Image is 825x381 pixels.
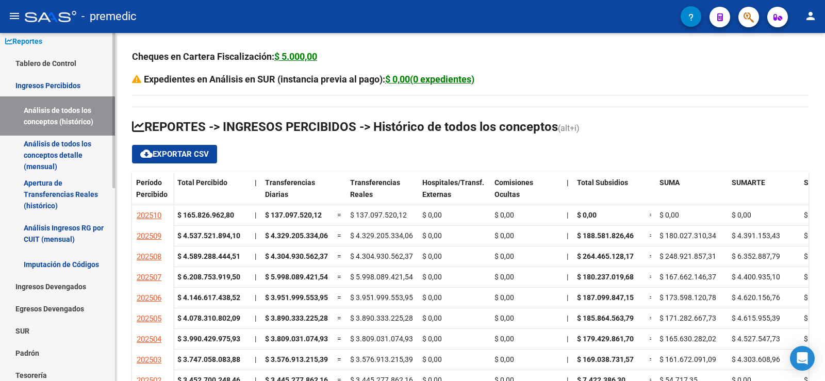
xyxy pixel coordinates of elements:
span: (alt+i) [558,123,580,133]
strong: Cheques en Cartera Fiscalización: [132,51,317,62]
span: REPORTES -> INGRESOS PERCIBIDOS -> Histórico de todos los conceptos [132,120,558,134]
span: $ 188.581.826,46 [577,231,634,240]
span: $ 0,00 [422,252,442,260]
span: = [337,231,341,240]
span: $ 0,00 [494,293,514,302]
span: $ 4.329.205.334,06 [265,231,328,240]
span: $ 3.951.999.553,95 [265,293,328,302]
div: $ 5.000,00 [274,49,317,64]
span: Comisiones Ocultas [494,178,533,198]
span: | [567,231,568,240]
span: | [567,252,568,260]
span: | [255,178,257,187]
span: = [337,252,341,260]
span: $ 3.890.333.225,28 [265,314,328,322]
span: Transferencias Diarias [265,178,315,198]
span: = [649,273,653,281]
span: $ 3.809.031.074,93 [265,335,328,343]
span: | [567,314,568,322]
span: | [567,293,568,302]
span: $ 3.809.031.074,93 [350,335,413,343]
span: $ 173.598.120,78 [659,293,716,302]
datatable-header-cell: Total Percibido [173,172,251,215]
span: 202506 [137,293,161,303]
strong: $ 6.208.753.919,50 [177,273,240,281]
mat-icon: person [804,10,817,22]
span: | [567,335,568,343]
span: 202509 [137,231,161,241]
span: 202508 [137,252,161,261]
span: $ 4.304.930.562,37 [265,252,328,260]
span: 202504 [137,335,161,344]
span: $ 4.527.547,73 [732,335,780,343]
span: $ 0,00 [659,211,679,219]
span: | [567,211,568,219]
span: $ 0,00 [494,273,514,281]
span: Exportar CSV [140,150,209,159]
span: Total Percibido [177,178,227,187]
span: $ 167.662.146,37 [659,273,716,281]
span: $ 4.304.930.562,37 [350,252,413,260]
span: $ 180.237.019,68 [577,273,634,281]
span: $ 3.890.333.225,28 [350,314,413,322]
datatable-header-cell: Total Subsidios [573,172,645,215]
div: $ 0,00(0 expedientes) [385,72,474,87]
span: = [649,355,653,363]
span: $ 187.099.847,15 [577,293,634,302]
span: $ 0,00 [494,314,514,322]
span: 202503 [137,355,161,365]
span: = [337,355,341,363]
span: $ 0,00 [422,231,442,240]
span: = [337,273,341,281]
span: $ 0,00 [804,335,823,343]
span: $ 0,00 [804,211,823,219]
button: Exportar CSV [132,145,217,163]
span: $ 3.576.913.215,39 [265,355,328,363]
span: 202510 [137,211,161,220]
span: | [567,273,568,281]
span: $ 0,00 [422,293,442,302]
datatable-header-cell: | [251,172,261,215]
span: | [255,273,256,281]
span: | [567,355,568,363]
span: $ 5.998.089.421,54 [265,273,328,281]
span: $ 4.615.955,39 [732,314,780,322]
strong: Expedientes en Análisis en SUR (instancia previa al pago): [144,74,474,85]
span: $ 4.329.205.334,06 [350,231,413,240]
span: SUMARTE [732,178,765,187]
span: | [255,231,256,240]
div: Open Intercom Messenger [790,346,815,371]
span: $ 4.400.935,10 [732,273,780,281]
span: = [649,314,653,322]
span: = [337,335,341,343]
span: $ 4.391.153,43 [732,231,780,240]
span: $ 0,00 [494,252,514,260]
span: $ 179.429.861,70 [577,335,634,343]
span: $ 171.282.667,73 [659,314,716,322]
span: $ 0,00 [422,273,442,281]
span: $ 0,00 [804,314,823,322]
datatable-header-cell: | [563,172,573,215]
span: | [255,335,256,343]
span: | [255,314,256,322]
span: 202505 [137,314,161,323]
datatable-header-cell: SUMARTE [728,172,800,215]
span: = [649,231,653,240]
span: = [649,252,653,260]
span: $ 0,00 [422,314,442,322]
span: $ 161.672.091,09 [659,355,716,363]
span: | [255,211,256,219]
span: $ 165.630.282,02 [659,335,716,343]
datatable-header-cell: Transferencias Reales [346,172,418,215]
span: $ 180.027.310,34 [659,231,716,240]
span: $ 0,00 [422,211,442,219]
span: $ 264.465.128,17 [577,252,634,260]
span: = [649,293,653,302]
mat-icon: cloud_download [140,147,153,160]
span: $ 0,00 [494,231,514,240]
strong: $ 4.537.521.894,10 [177,231,240,240]
span: $ 169.038.731,57 [577,355,634,363]
span: $ 137.097.520,12 [350,211,407,219]
span: $ 0,00 [804,293,823,302]
datatable-header-cell: Transferencias Diarias [261,172,333,215]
